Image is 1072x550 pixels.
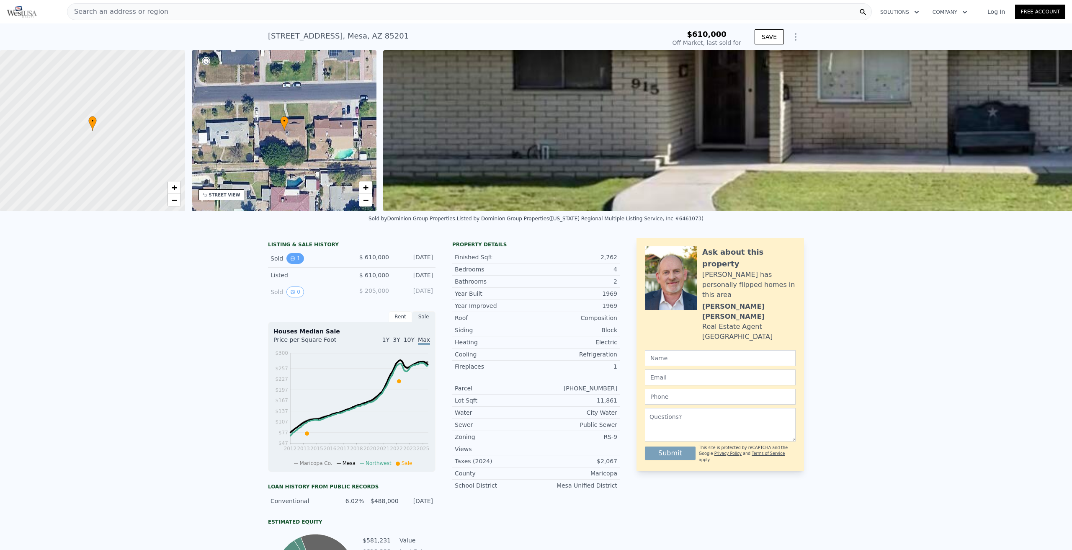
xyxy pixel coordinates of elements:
div: 11,861 [536,396,617,405]
div: Lot Sqft [455,396,536,405]
a: Privacy Policy [714,451,742,456]
div: 6.02% [335,497,364,505]
div: $488,000 [369,497,398,505]
div: Electric [536,338,617,346]
div: Views [455,445,536,453]
div: Ask about this property [702,246,796,270]
div: Maricopa [536,469,617,478]
span: Search an address or region [67,7,168,17]
div: [GEOGRAPHIC_DATA] [702,332,773,342]
tspan: 2023 [403,446,416,452]
span: Northwest [366,460,392,466]
div: This site is protected by reCAPTCHA and the Google and apply. [699,445,796,463]
div: • [280,116,289,131]
tspan: $77 [278,430,288,436]
div: County [455,469,536,478]
a: Zoom in [359,181,372,194]
div: Real Estate Agent [702,322,762,332]
div: 1969 [536,289,617,298]
div: Loan history from public records [268,483,435,490]
tspan: $167 [275,398,288,403]
div: Composition [536,314,617,322]
div: Conventional [271,497,330,505]
span: − [171,195,177,205]
div: Estimated Equity [268,519,435,525]
span: Max [418,336,430,345]
div: [PERSON_NAME] [PERSON_NAME] [702,302,796,322]
span: 10Y [404,336,415,343]
div: Price per Square Foot [273,336,352,349]
span: + [171,182,177,193]
div: Listed by Dominion Group Properties ([US_STATE] Regional Multiple Listing Service, Inc #6461073) [457,216,703,222]
div: Year Improved [455,302,536,310]
tspan: 2020 [363,446,376,452]
tspan: 2013 [297,446,310,452]
button: Company [926,5,974,20]
a: Log In [977,8,1015,16]
div: [PERSON_NAME] has personally flipped homes in this area [702,270,796,300]
div: [DATE] [396,271,433,279]
div: 2,762 [536,253,617,261]
tspan: 2018 [350,446,363,452]
div: STREET VIEW [209,192,240,198]
div: Siding [455,326,536,334]
div: Fireplaces [455,362,536,371]
tspan: $300 [275,350,288,356]
a: Zoom out [168,194,180,207]
span: • [88,117,97,125]
div: Public Sewer [536,421,617,429]
tspan: $197 [275,387,288,393]
tspan: 2025 [417,446,430,452]
tspan: 2017 [337,446,350,452]
span: 1Y [382,336,389,343]
div: Zoning [455,433,536,441]
span: $610,000 [687,30,727,39]
div: Finished Sqft [455,253,536,261]
div: RS-9 [536,433,617,441]
div: School District [455,481,536,490]
div: [DATE] [396,253,433,264]
tspan: $227 [275,376,288,382]
a: Free Account [1015,5,1065,19]
button: Solutions [874,5,926,20]
span: 3Y [393,336,400,343]
tspan: 2016 [324,446,337,452]
div: LISTING & SALE HISTORY [268,241,435,250]
div: [DATE] [404,497,433,505]
img: Pellego [7,6,37,18]
span: $ 610,000 [359,272,389,279]
div: Listed [271,271,345,279]
a: Zoom in [168,181,180,194]
span: $ 610,000 [359,254,389,261]
button: SAVE [755,29,784,44]
div: Houses Median Sale [273,327,430,336]
div: 1 [536,362,617,371]
tspan: 2022 [390,446,403,452]
div: Block [536,326,617,334]
div: Property details [452,241,620,248]
div: Sold [271,253,345,264]
div: Sold [271,287,345,297]
div: Roof [455,314,536,322]
button: View historical data [286,287,304,297]
div: City Water [536,408,617,417]
tspan: $47 [278,441,288,447]
div: Taxes (2024) [455,457,536,465]
div: Bathrooms [455,277,536,286]
button: Show Options [787,28,804,45]
div: Rent [389,311,412,322]
div: Sold by Dominion Group Properties . [368,216,457,222]
div: Off Market, last sold for [673,39,741,47]
span: Mesa [343,460,356,466]
button: View historical data [286,253,304,264]
div: Parcel [455,384,536,392]
input: Phone [645,389,796,405]
span: − [363,195,368,205]
div: Water [455,408,536,417]
a: Terms of Service [752,451,785,456]
div: 1969 [536,302,617,310]
div: 4 [536,265,617,274]
span: • [280,117,289,125]
div: Bedrooms [455,265,536,274]
tspan: $107 [275,419,288,425]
